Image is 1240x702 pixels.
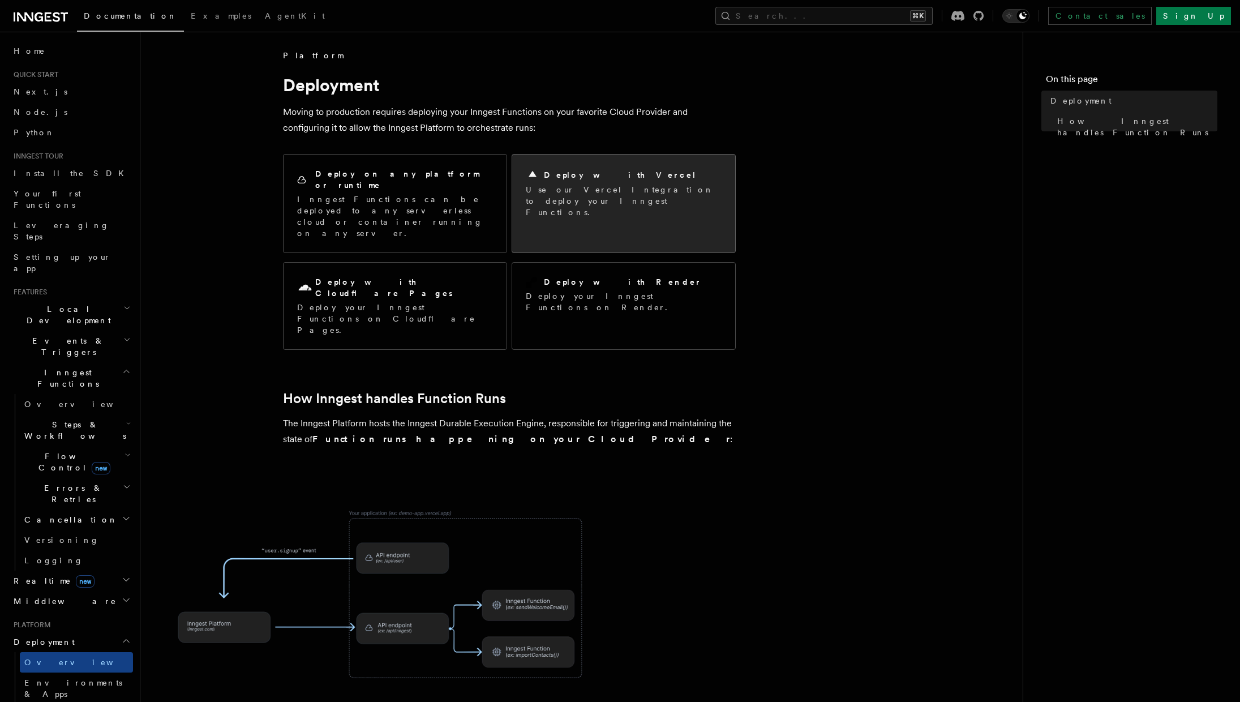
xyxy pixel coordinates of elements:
[315,168,493,191] h2: Deploy on any platform or runtime
[1002,9,1029,23] button: Toggle dark mode
[9,299,133,331] button: Local Development
[315,276,493,299] h2: Deploy with Cloudflare Pages
[20,419,126,442] span: Steps & Workflows
[9,247,133,279] a: Setting up your app
[265,11,325,20] span: AgentKit
[24,678,122,699] span: Environments & Apps
[283,391,506,406] a: How Inngest handles Function Runs
[526,184,722,218] p: Use our Vercel Integration to deploy your Inngest Functions.
[9,102,133,122] a: Node.js
[20,482,123,505] span: Errors & Retries
[20,478,133,510] button: Errors & Retries
[283,75,736,95] h1: Deployment
[9,41,133,61] a: Home
[1053,111,1217,143] a: How Inngest handles Function Runs
[9,82,133,102] a: Next.js
[1057,115,1217,138] span: How Inngest handles Function Runs
[14,169,131,178] span: Install the SDK
[283,416,736,447] p: The Inngest Platform hosts the Inngest Durable Execution Engine, responsible for triggering and m...
[9,620,51,630] span: Platform
[9,70,58,79] span: Quick start
[9,331,133,362] button: Events & Triggers
[9,288,47,297] span: Features
[20,510,133,530] button: Cancellation
[9,367,122,389] span: Inngest Functions
[24,400,141,409] span: Overview
[77,3,184,32] a: Documentation
[92,462,110,474] span: new
[9,636,75,648] span: Deployment
[9,152,63,161] span: Inngest tour
[14,128,55,137] span: Python
[20,530,133,550] a: Versioning
[312,434,730,444] strong: Function runs happening on your Cloud Provider
[526,290,722,313] p: Deploy your Inngest Functions on Render.
[283,154,507,253] a: Deploy on any platform or runtimeInngest Functions can be deployed to any serverless cloud or con...
[1046,91,1217,111] a: Deployment
[14,108,67,117] span: Node.js
[910,10,926,22] kbd: ⌘K
[9,571,133,591] button: Realtimenew
[14,45,45,57] span: Home
[258,3,332,31] a: AgentKit
[9,575,95,587] span: Realtime
[184,3,258,31] a: Examples
[9,362,133,394] button: Inngest Functions
[9,183,133,215] a: Your first Functions
[191,11,251,20] span: Examples
[283,262,507,350] a: Deploy with Cloudflare PagesDeploy your Inngest Functions on Cloudflare Pages.
[76,575,95,588] span: new
[297,194,493,239] p: Inngest Functions can be deployed to any serverless cloud or container running on any server.
[297,302,493,336] p: Deploy your Inngest Functions on Cloudflare Pages.
[283,104,736,136] p: Moving to production requires deploying your Inngest Functions on your favorite Cloud Provider an...
[20,414,133,446] button: Steps & Workflows
[14,252,111,273] span: Setting up your app
[1050,95,1112,106] span: Deployment
[512,262,736,350] a: Deploy with RenderDeploy your Inngest Functions on Render.
[715,7,933,25] button: Search...⌘K
[9,394,133,571] div: Inngest Functions
[20,394,133,414] a: Overview
[14,87,67,96] span: Next.js
[297,280,313,296] svg: Cloudflare
[1156,7,1231,25] a: Sign Up
[20,446,133,478] button: Flow Controlnew
[20,550,133,571] a: Logging
[14,221,109,241] span: Leveraging Steps
[9,591,133,611] button: Middleware
[283,50,343,61] span: Platform
[9,303,123,326] span: Local Development
[9,215,133,247] a: Leveraging Steps
[1048,7,1152,25] a: Contact sales
[24,658,141,667] span: Overview
[9,163,133,183] a: Install the SDK
[544,276,702,288] h2: Deploy with Render
[20,451,125,473] span: Flow Control
[84,11,177,20] span: Documentation
[24,556,83,565] span: Logging
[20,514,118,525] span: Cancellation
[14,189,81,209] span: Your first Functions
[9,632,133,652] button: Deployment
[9,122,133,143] a: Python
[20,652,133,673] a: Overview
[544,169,697,181] h2: Deploy with Vercel
[512,154,736,253] a: Deploy with VercelUse our Vercel Integration to deploy your Inngest Functions.
[24,536,99,545] span: Versioning
[1046,72,1217,91] h4: On this page
[9,335,123,358] span: Events & Triggers
[9,596,117,607] span: Middleware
